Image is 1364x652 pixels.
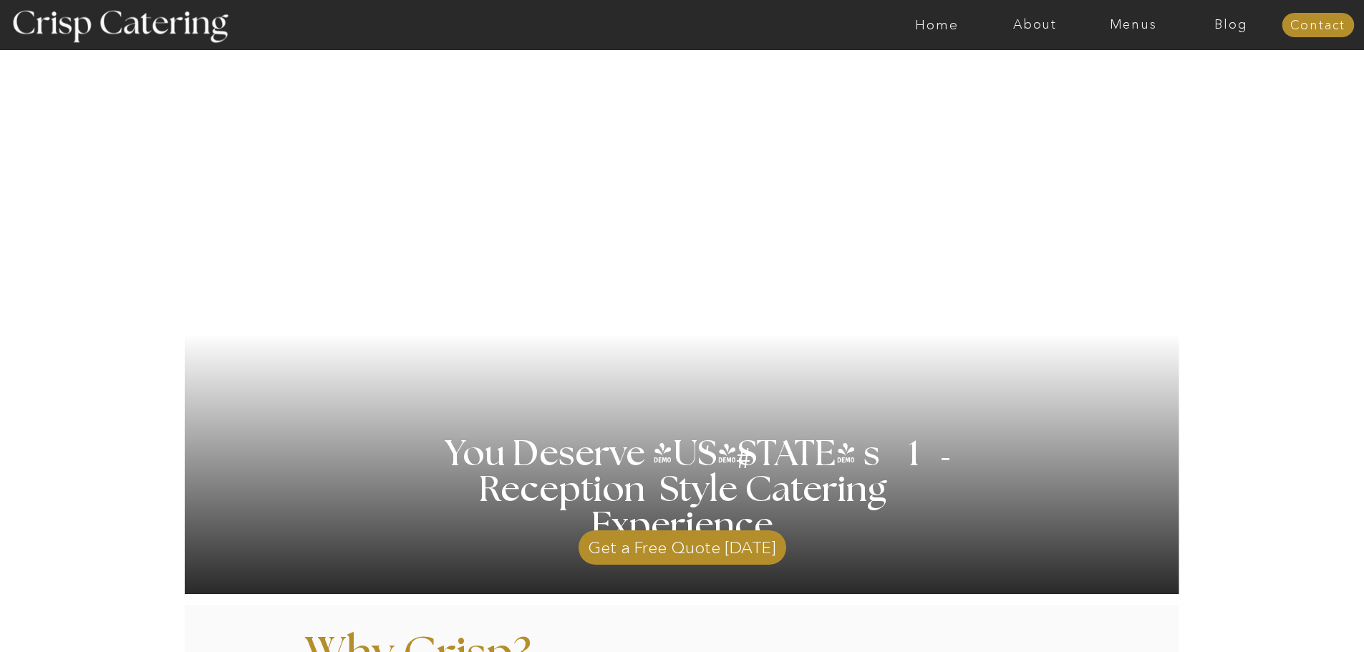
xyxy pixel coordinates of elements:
iframe: podium webchat widget bubble [1221,580,1364,652]
h1: You Deserve [US_STATE] s 1 Reception Style Catering Experience [395,437,970,544]
a: Menus [1084,18,1182,32]
a: Home [888,18,986,32]
a: Contact [1282,19,1354,33]
h3: # [705,444,786,486]
a: About [986,18,1084,32]
h3: ' [678,437,737,473]
h3: ' [913,420,954,502]
a: Get a Free Quote [DATE] [579,523,786,565]
a: Blog [1182,18,1280,32]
